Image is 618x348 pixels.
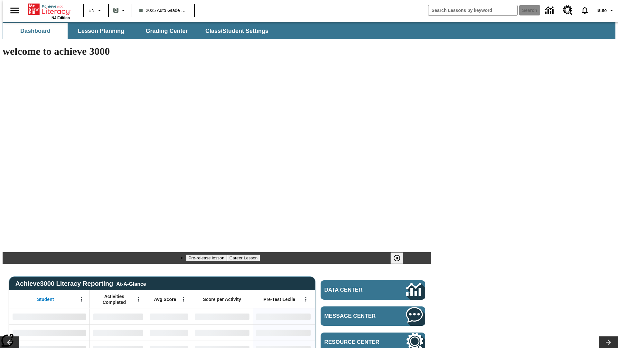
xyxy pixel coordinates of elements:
[3,23,274,39] div: SubNavbar
[135,23,199,39] button: Grading Center
[324,287,385,293] span: Data Center
[203,296,241,302] span: Score per Activity
[145,27,188,35] span: Grading Center
[179,295,188,304] button: Open Menu
[116,280,146,287] div: At-A-Glance
[390,252,403,264] button: Pause
[15,280,146,287] span: Achieve3000 Literacy Reporting
[593,5,618,16] button: Profile/Settings
[90,324,146,341] div: No Data,
[200,23,274,39] button: Class/Student Settings
[114,6,117,14] span: B
[301,295,311,304] button: Open Menu
[134,295,143,304] button: Open Menu
[146,324,192,341] div: No Data,
[111,5,130,16] button: Boost Class color is gray green. Change class color
[86,5,106,16] button: Language: EN, Select a language
[20,27,51,35] span: Dashboard
[78,27,124,35] span: Lesson Planning
[37,296,54,302] span: Student
[576,2,593,19] a: Notifications
[264,296,295,302] span: Pre-Test Lexile
[3,23,68,39] button: Dashboard
[154,296,176,302] span: Avg Score
[428,5,517,15] input: search field
[51,16,70,20] span: NJ Edition
[205,27,268,35] span: Class/Student Settings
[93,294,136,305] span: Activities Completed
[28,3,70,16] a: Home
[227,255,260,261] button: Slide 2 Career Lesson
[559,2,576,19] a: Resource Center, Will open in new tab
[90,308,146,324] div: No Data,
[321,280,425,300] a: Data Center
[28,2,70,20] div: Home
[139,7,187,14] span: 2025 Auto Grade 1 B
[146,308,192,324] div: No Data,
[186,255,227,261] button: Slide 1 Pre-release lesson
[69,23,133,39] button: Lesson Planning
[541,2,559,19] a: Data Center
[321,306,425,326] a: Message Center
[3,45,431,57] h1: welcome to achieve 3000
[599,336,618,348] button: Lesson carousel, Next
[77,295,86,304] button: Open Menu
[324,313,387,319] span: Message Center
[324,339,387,345] span: Resource Center
[390,252,410,264] div: Pause
[596,7,607,14] span: Tauto
[3,22,615,39] div: SubNavbar
[89,7,95,14] span: EN
[5,1,24,20] button: Open side menu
